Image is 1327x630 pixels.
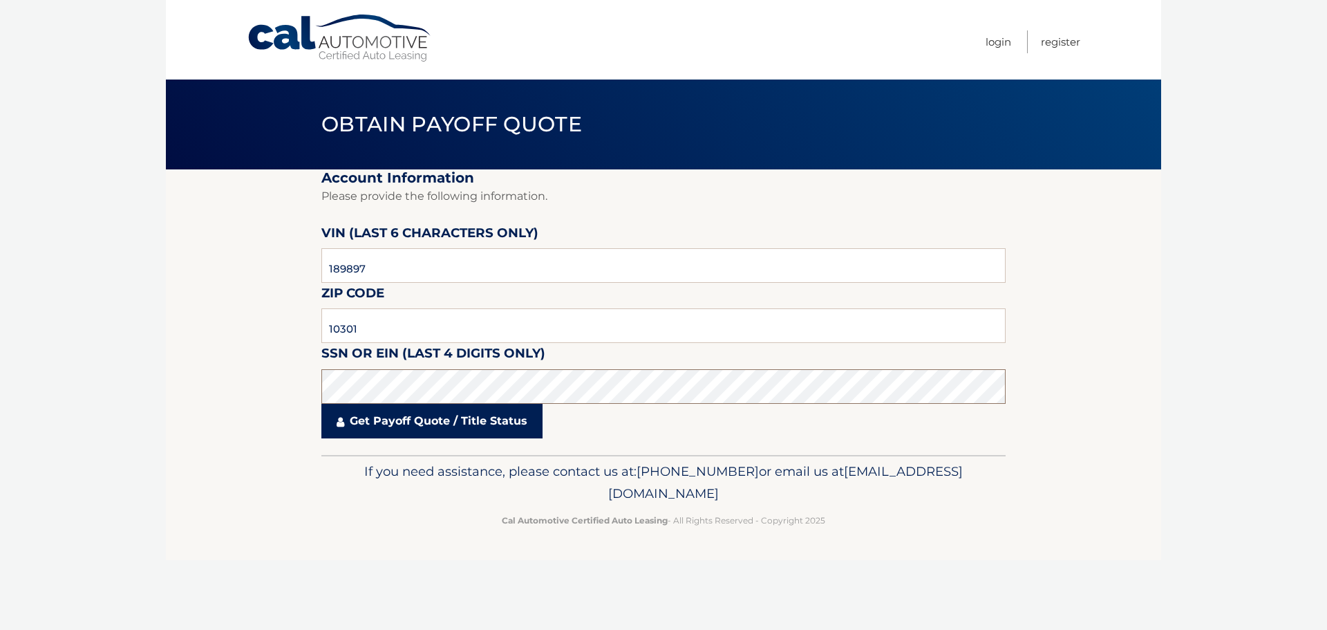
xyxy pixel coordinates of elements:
[321,404,543,438] a: Get Payoff Quote / Title Status
[321,223,538,248] label: VIN (last 6 characters only)
[321,111,582,137] span: Obtain Payoff Quote
[330,461,997,505] p: If you need assistance, please contact us at: or email us at
[330,513,997,528] p: - All Rights Reserved - Copyright 2025
[1041,30,1080,53] a: Register
[321,169,1006,187] h2: Account Information
[321,343,545,369] label: SSN or EIN (last 4 digits only)
[321,187,1006,206] p: Please provide the following information.
[637,463,759,479] span: [PHONE_NUMBER]
[247,14,433,63] a: Cal Automotive
[321,283,384,308] label: Zip Code
[986,30,1011,53] a: Login
[502,515,668,526] strong: Cal Automotive Certified Auto Leasing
